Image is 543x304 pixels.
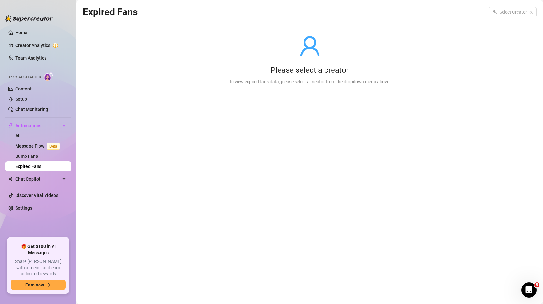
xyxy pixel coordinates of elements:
a: Creator Analytics exclamation-circle [15,40,66,50]
a: Message FlowBeta [15,143,62,148]
a: Expired Fans [15,164,41,169]
span: Beta [47,143,60,150]
a: Setup [15,97,27,102]
div: Please select a creator [229,65,390,76]
span: arrow-right [46,283,51,287]
span: user [298,35,321,58]
span: Share [PERSON_NAME] with a friend, and earn unlimited rewards [11,258,66,277]
span: 🎁 Get $100 in AI Messages [11,243,66,256]
a: Bump Fans [15,154,38,159]
a: Chat Monitoring [15,107,48,112]
span: 5 [534,282,539,287]
span: Izzy AI Chatter [9,74,41,80]
img: AI Chatter [44,72,54,81]
a: Discover Viral Videos [15,193,58,198]
img: logo-BBDzfeDw.svg [5,15,53,22]
a: Content [15,86,32,91]
span: Chat Copilot [15,174,61,184]
a: Settings [15,206,32,211]
img: Chat Copilot [8,177,12,181]
button: Earn nowarrow-right [11,280,66,290]
article: Expired Fans [83,4,138,19]
span: Earn now [25,282,44,287]
span: Automations [15,120,61,131]
iframe: Intercom live chat [521,282,537,298]
div: To view expired fans data, please select a creator from the dropdown menu above. [229,78,390,85]
span: thunderbolt [8,123,13,128]
a: Team Analytics [15,55,46,61]
a: Home [15,30,27,35]
a: All [15,133,21,138]
span: team [529,10,533,14]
